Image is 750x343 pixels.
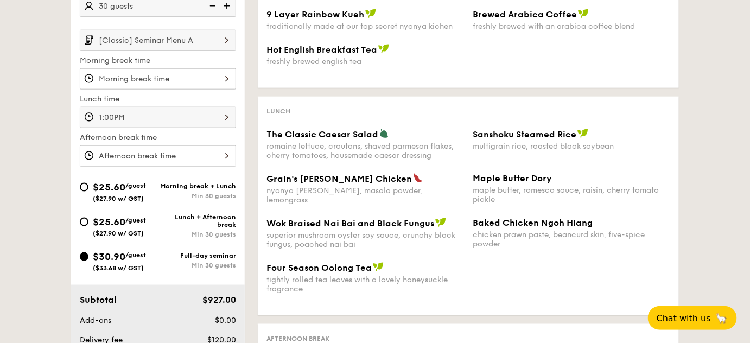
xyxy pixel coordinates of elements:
[215,316,236,325] span: $0.00
[266,107,290,115] span: Lunch
[473,9,577,20] span: Brewed Arabica Coffee
[266,335,329,342] span: Afternoon break
[266,9,364,20] span: 9 Layer Rainbow Kueh
[80,107,236,128] input: Lunch time
[158,252,236,259] div: Full-day seminar
[266,22,464,31] div: traditionally made at our top secret nyonya kichen
[577,129,588,138] img: icon-vegan.f8ff3823.svg
[266,186,464,205] div: nyonya [PERSON_NAME], masala powder, lemongrass
[473,22,670,31] div: freshly brewed with an arabica coffee blend
[158,182,236,190] div: Morning break + Lunch
[93,181,125,193] span: $25.60
[202,295,236,305] span: $927.00
[413,173,423,183] img: icon-spicy.37a8142b.svg
[473,129,576,139] span: Sanshoku Steamed Rice
[266,142,464,160] div: romaine lettuce, croutons, shaved parmesan flakes, cherry tomatoes, housemade caesar dressing
[378,44,389,54] img: icon-vegan.f8ff3823.svg
[80,145,236,167] input: Afternoon break time
[93,264,144,272] span: ($33.68 w/ GST)
[218,30,236,50] img: icon-chevron-right.3c0dfbd6.svg
[266,263,372,273] span: Four Season Oolong Tea
[125,217,146,224] span: /guest
[80,295,117,305] span: Subtotal
[266,231,464,249] div: superior mushroom oyster soy sauce, crunchy black fungus, poached nai bai
[80,252,88,261] input: $30.90/guest($33.68 w/ GST)Full-day seminarMin 30 guests
[158,213,236,228] div: Lunch + Afternoon break
[93,251,125,263] span: $30.90
[80,68,236,90] input: Morning break time
[266,57,464,66] div: freshly brewed english tea
[80,316,111,325] span: Add-ons
[365,9,376,18] img: icon-vegan.f8ff3823.svg
[379,129,389,138] img: icon-vegetarian.fe4039eb.svg
[80,183,88,192] input: $25.60/guest($27.90 w/ GST)Morning break + LunchMin 30 guests
[80,218,88,226] input: $25.60/guest($27.90 w/ GST)Lunch + Afternoon breakMin 30 guests
[125,182,146,189] span: /guest
[473,173,552,183] span: Maple Butter Dory
[715,312,728,325] span: 🦙
[93,216,125,228] span: $25.60
[266,218,434,228] span: Wok Braised Nai Bai and Black Fungus
[125,251,146,259] span: /guest
[266,174,412,184] span: Grain's [PERSON_NAME] Chicken
[266,275,464,294] div: tightly rolled tea leaves with a lovely honeysuckle fragrance
[435,218,446,227] img: icon-vegan.f8ff3823.svg
[158,231,236,238] div: Min 30 guests
[80,94,236,105] label: Lunch time
[648,306,737,330] button: Chat with us🦙
[93,230,144,237] span: ($27.90 w/ GST)
[578,9,589,18] img: icon-vegan.f8ff3823.svg
[80,55,236,66] label: Morning break time
[80,132,236,143] label: Afternoon break time
[158,262,236,269] div: Min 30 guests
[473,142,670,151] div: multigrain rice, roasted black soybean
[266,129,378,139] span: The Classic Caesar Salad
[473,186,670,204] div: maple butter, romesco sauce, raisin, cherry tomato pickle
[158,192,236,200] div: Min 30 guests
[373,262,384,272] img: icon-vegan.f8ff3823.svg
[473,230,670,249] div: chicken prawn paste, beancurd skin, five-spice powder
[473,218,593,228] span: Baked Chicken Ngoh Hiang
[93,195,144,202] span: ($27.90 w/ GST)
[266,45,377,55] span: Hot English Breakfast Tea
[657,313,711,323] span: Chat with us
